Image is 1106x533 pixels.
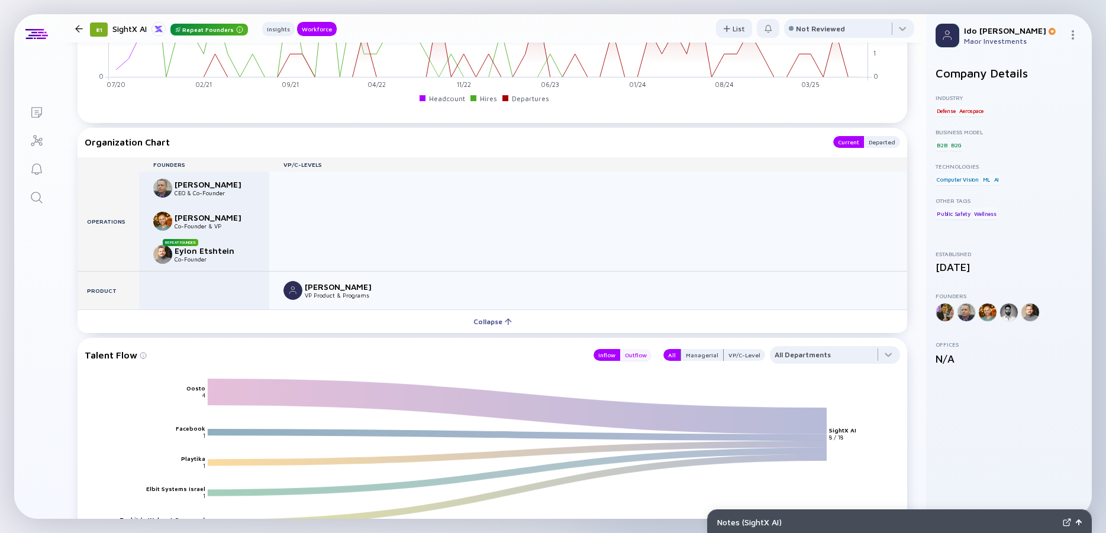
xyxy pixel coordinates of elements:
text: Zeekit (a Walmart Company) [120,515,205,522]
tspan: 03/25 [801,80,820,88]
button: List [716,19,752,38]
tspan: 1 [873,49,876,57]
div: Computer Vision [936,173,980,185]
div: Maor Investments [964,37,1063,46]
div: Notes ( SightX AI ) [717,517,1058,527]
div: Founders [936,292,1082,299]
text: Playtika [181,455,205,462]
div: VP Product & Programs [305,292,383,299]
div: Ido [PERSON_NAME] [964,25,1063,35]
div: Technologies [936,163,1082,170]
div: Founders [139,161,269,168]
div: B2G [950,139,962,151]
a: Lists [14,97,59,125]
a: Search [14,182,59,211]
img: Expand Notes [1063,518,1071,526]
button: Outflow [620,349,652,361]
img: Profile Picture [936,24,959,47]
div: Co-Founder & VP [175,222,253,230]
button: VP/C-Level [724,349,765,361]
tspan: 01/24 [629,80,646,88]
img: Amir Wino picture [153,212,172,231]
div: N/A [936,353,1082,365]
div: Repeat Founders [170,24,248,35]
div: [PERSON_NAME] [175,212,253,222]
div: Offices [936,341,1082,348]
div: Other Tags [936,197,1082,204]
tspan: 0 [873,72,878,80]
img: Open Notes [1076,519,1082,525]
text: 4 [202,392,205,399]
div: Insights [262,23,295,35]
a: Investor Map [14,125,59,154]
img: Adi Cooper picture [153,179,172,198]
div: Collapse [466,312,519,331]
text: Facebook [176,425,205,432]
div: Operations [78,172,139,271]
div: Co-Founder [175,256,253,263]
div: Talent Flow [85,346,582,364]
a: Reminders [14,154,59,182]
h2: Company Details [936,66,1082,80]
div: Product [78,272,139,309]
div: Aerospace [958,105,984,117]
button: Managerial [681,349,724,361]
div: AI [993,173,1001,185]
button: All [663,349,681,361]
tspan: 0 [99,72,104,80]
div: Business Model [936,128,1082,135]
div: Wellness [973,208,997,219]
div: Repeat Founder [163,239,198,246]
tspan: 06/23 [541,80,559,88]
div: B2B [936,139,948,151]
text: 8 / 18 [830,434,844,441]
text: SightX AI [830,427,857,434]
tspan: 09/21 [282,80,299,88]
tspan: 02/21 [195,80,212,88]
div: Managerial [681,349,723,361]
text: Oosto [186,385,205,392]
tspan: 07/20 [107,80,125,88]
button: Inflow [594,349,620,361]
div: ML [982,173,992,185]
div: [DATE] [936,261,1082,273]
text: Elbit Systems Israel [146,485,205,492]
div: Organization Chart [85,136,821,148]
div: SightX AI [112,21,248,36]
div: Eylon Etshtein ️ [175,245,253,256]
div: Public Safety [936,208,971,219]
div: VP/C-Levels [269,161,907,168]
img: Eylon Etshtein ️ picture [153,245,172,264]
div: Industry [936,94,1082,101]
button: Collapse [78,309,907,333]
div: 81 [90,22,108,37]
div: [PERSON_NAME] [305,282,383,292]
div: Established [936,250,1082,257]
tspan: 08/24 [715,80,734,88]
img: Menu [1068,30,1078,40]
img: Hai Reznik picture [283,281,302,300]
text: 1 [203,462,205,469]
tspan: 11/22 [457,80,471,88]
div: [PERSON_NAME] [175,179,253,189]
button: Insights [262,22,295,36]
button: Departed [864,136,900,148]
text: 1 [203,492,205,499]
tspan: 04/22 [367,80,386,88]
div: Workforce [297,23,337,35]
div: Defense [936,105,957,117]
div: CEO & Co-Founder [175,189,253,196]
div: Not Reviewed [796,24,845,33]
div: List [716,20,752,38]
text: 1 [203,432,205,439]
button: Current [833,136,864,148]
button: Workforce [297,22,337,36]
